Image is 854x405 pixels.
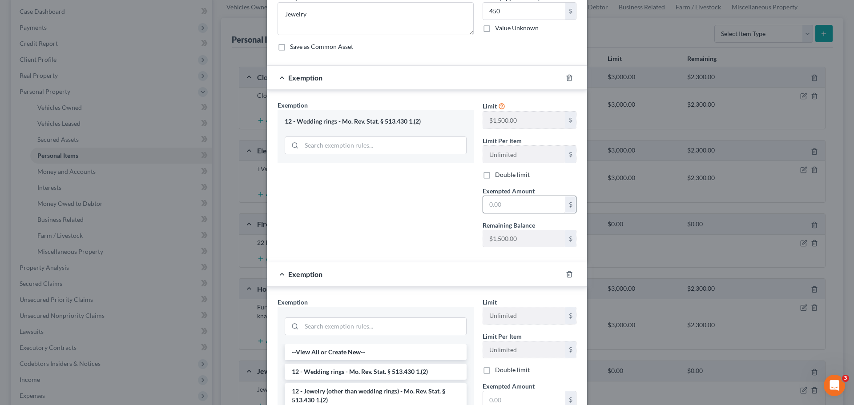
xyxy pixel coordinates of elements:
[483,298,497,306] span: Limit
[290,42,353,51] label: Save as Common Asset
[278,298,308,306] span: Exemption
[565,146,576,163] div: $
[565,307,576,324] div: $
[483,136,522,145] label: Limit Per Item
[483,221,535,230] label: Remaining Balance
[483,341,565,358] input: --
[483,112,565,128] input: --
[842,375,849,382] span: 3
[483,382,535,390] span: Exempted Amount
[495,170,530,179] label: Double limit
[285,344,467,360] li: --View All or Create New--
[302,137,466,154] input: Search exemption rules...
[302,318,466,335] input: Search exemption rules...
[288,270,322,278] span: Exemption
[285,364,467,380] li: 12 - Wedding rings - Mo. Rev. Stat. § 513.430 1.(2)
[483,307,565,324] input: --
[483,3,565,20] input: 0.00
[495,365,530,374] label: Double limit
[483,196,565,213] input: 0.00
[565,196,576,213] div: $
[483,332,522,341] label: Limit Per Item
[285,117,467,126] div: 12 - Wedding rings - Mo. Rev. Stat. § 513.430 1.(2)
[483,102,497,110] span: Limit
[565,341,576,358] div: $
[278,101,308,109] span: Exemption
[483,146,565,163] input: --
[565,230,576,247] div: $
[483,230,565,247] input: --
[483,187,535,195] span: Exempted Amount
[565,3,576,20] div: $
[565,112,576,128] div: $
[824,375,845,396] iframe: Intercom live chat
[495,24,539,32] label: Value Unknown
[288,73,322,82] span: Exemption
